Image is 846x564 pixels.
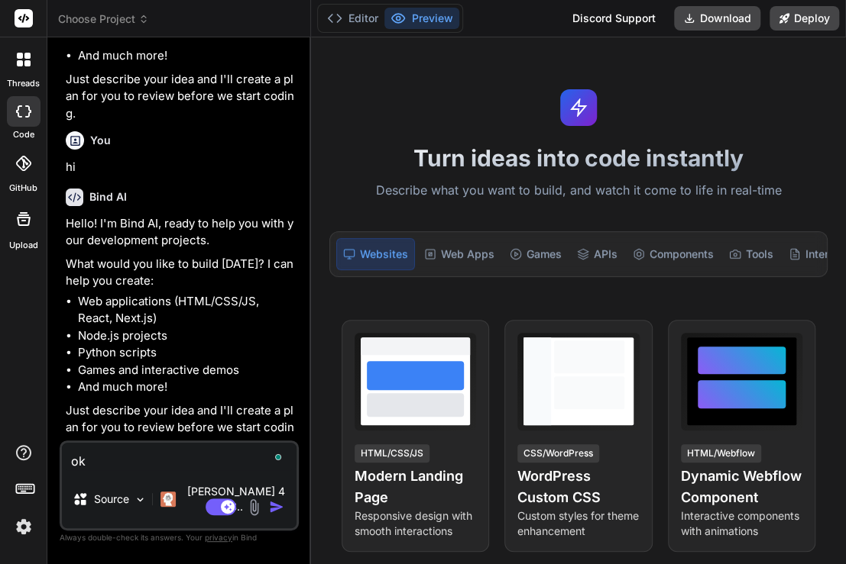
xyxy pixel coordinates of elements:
div: HTML/CSS/JS [355,444,429,462]
p: Just describe your idea and I'll create a plan for you to review before we start coding. [66,71,296,123]
div: APIs [571,238,624,270]
li: Python scripts [78,344,296,362]
button: Download [674,6,760,31]
h4: WordPress Custom CSS [517,466,639,508]
div: Discord Support [563,6,665,31]
div: Websites [336,238,415,270]
h1: Turn ideas into code instantly [320,144,837,172]
label: GitHub [9,182,37,195]
p: Custom styles for theme enhancement [517,508,639,539]
li: And much more! [78,379,296,396]
img: Claude 4 Sonnet [160,491,176,507]
label: Upload [9,239,38,252]
button: Deploy [770,6,839,31]
h4: Dynamic Webflow Component [681,466,802,508]
div: Components [627,238,720,270]
li: Web applications (HTML/CSS/JS, React, Next.js) [78,293,296,327]
div: Games [504,238,568,270]
p: Responsive design with smooth interactions [355,508,476,539]
div: CSS/WordPress [517,444,599,462]
h6: Bind AI [89,189,127,205]
div: Tools [723,238,780,270]
h4: Modern Landing Page [355,466,476,508]
div: HTML/Webflow [681,444,761,462]
span: privacy [205,533,232,542]
label: code [13,128,34,141]
li: Node.js projects [78,327,296,345]
li: Games and interactive demos [78,362,296,379]
textarea: To enrich screen reader interactions, please activate Accessibility in Grammarly extension settings [62,443,297,470]
span: Choose Project [58,11,149,27]
button: Editor [321,8,384,29]
p: hi [66,159,296,176]
label: threads [7,77,40,90]
p: Just describe your idea and I'll create a plan for you to review before we start coding. [66,402,296,454]
p: What would you like to build [DATE]? I can help you create: [66,256,296,290]
p: Describe what you want to build, and watch it come to life in real-time [320,181,837,201]
button: Preview [384,8,459,29]
p: Hello! I'm Bind AI, ready to help you with your development projects. [66,215,296,250]
h6: You [90,133,111,148]
p: Interactive components with animations [681,508,802,539]
p: Always double-check its answers. Your in Bind [60,530,299,545]
img: attachment [245,498,263,516]
p: [PERSON_NAME] 4 S.. [182,484,290,514]
img: icon [269,499,284,514]
img: settings [11,514,37,540]
p: Source [94,491,129,507]
div: Web Apps [418,238,501,270]
li: And much more! [78,47,296,65]
img: Pick Models [134,493,147,506]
